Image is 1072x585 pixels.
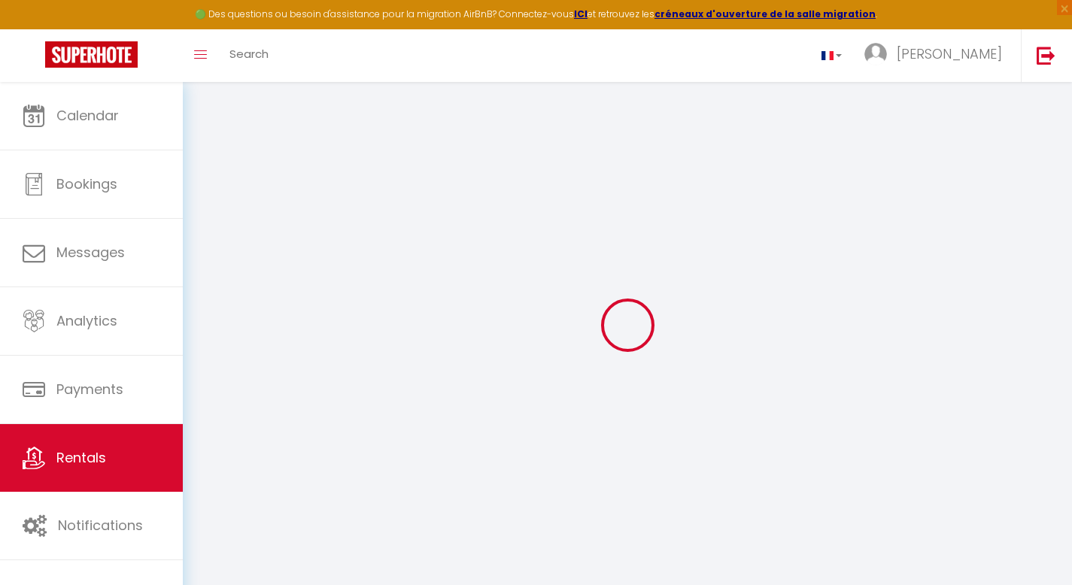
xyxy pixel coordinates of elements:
[218,29,280,82] a: Search
[58,516,143,535] span: Notifications
[56,448,106,467] span: Rentals
[864,43,887,65] img: ...
[853,29,1021,82] a: ... [PERSON_NAME]
[1037,46,1055,65] img: logout
[12,6,57,51] button: Ouvrir le widget de chat LiveChat
[45,41,138,68] img: Super Booking
[897,44,1002,63] span: [PERSON_NAME]
[574,8,588,20] a: ICI
[56,174,117,193] span: Bookings
[56,380,123,399] span: Payments
[229,46,269,62] span: Search
[56,311,117,330] span: Analytics
[56,243,125,262] span: Messages
[654,8,876,20] a: créneaux d'ouverture de la salle migration
[56,106,119,125] span: Calendar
